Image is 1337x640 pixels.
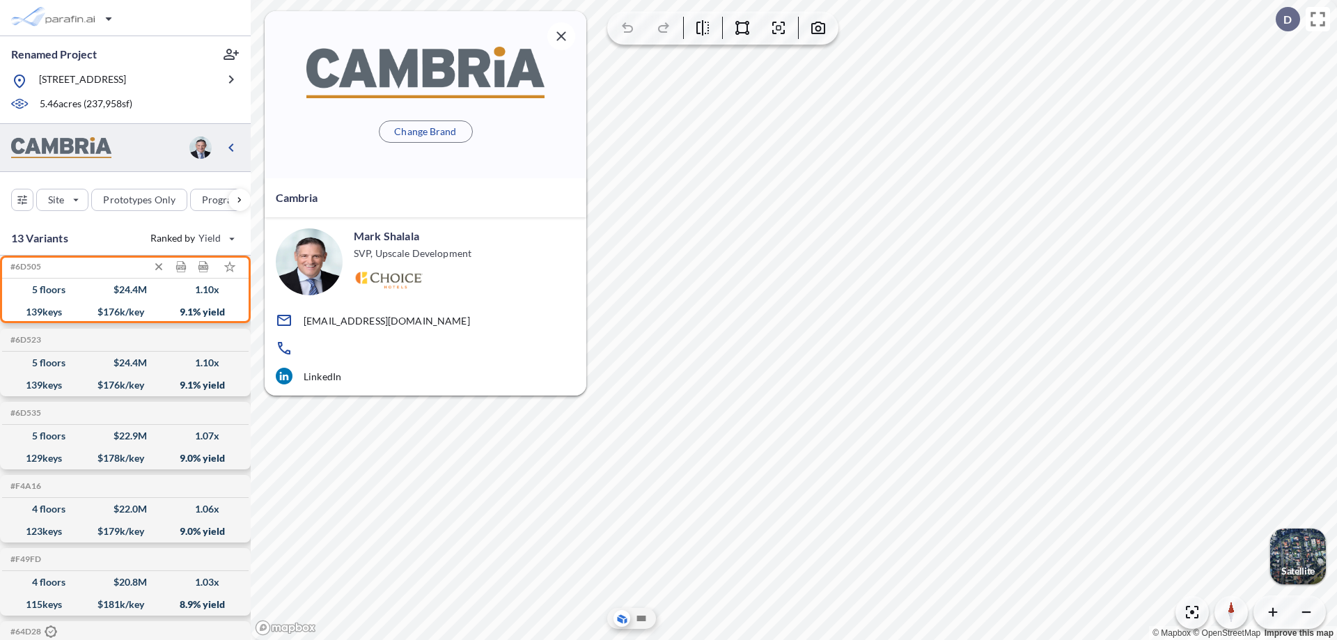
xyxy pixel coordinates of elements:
p: Mark Shalala [354,228,419,244]
h5: Click to copy the code [8,481,41,491]
button: Change Brand [379,120,473,143]
h5: Click to copy the code [8,408,41,418]
p: SVP, Upscale Development [354,247,471,260]
a: LinkedIn [276,368,575,384]
a: Mapbox homepage [255,620,316,636]
p: [EMAIL_ADDRESS][DOMAIN_NAME] [304,315,470,327]
img: Switcher Image [1270,529,1326,584]
p: Cambria [276,189,318,206]
p: D [1283,13,1292,26]
p: 5.46 acres ( 237,958 sf) [40,97,132,112]
button: Site [36,189,88,211]
img: user logo [276,228,343,295]
a: Mapbox [1152,628,1191,638]
h5: Click to copy the code [8,335,41,345]
p: Satellite [1281,565,1315,577]
p: LinkedIn [304,370,341,382]
button: Program [190,189,265,211]
a: [EMAIL_ADDRESS][DOMAIN_NAME] [276,312,575,329]
button: Aerial View [613,610,630,627]
p: [STREET_ADDRESS] [39,72,126,90]
button: Site Plan [633,610,650,627]
p: Change Brand [394,125,456,139]
a: OpenStreetMap [1193,628,1260,638]
p: Renamed Project [11,47,97,62]
a: Improve this map [1265,628,1334,638]
img: BrandImage [306,47,545,97]
h5: Click to copy the code [8,626,57,639]
button: Prototypes Only [91,189,187,211]
img: Logo [354,272,423,289]
img: BrandImage [11,137,111,159]
button: Ranked by Yield [139,227,244,249]
p: Prototypes Only [103,193,175,207]
p: 13 Variants [11,230,68,247]
button: Switcher ImageSatellite [1270,529,1326,584]
h5: Click to copy the code [8,554,41,564]
img: user logo [189,136,212,159]
p: Program [202,193,241,207]
h5: Click to copy the code [8,262,41,272]
p: Site [48,193,64,207]
span: Yield [198,231,221,245]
